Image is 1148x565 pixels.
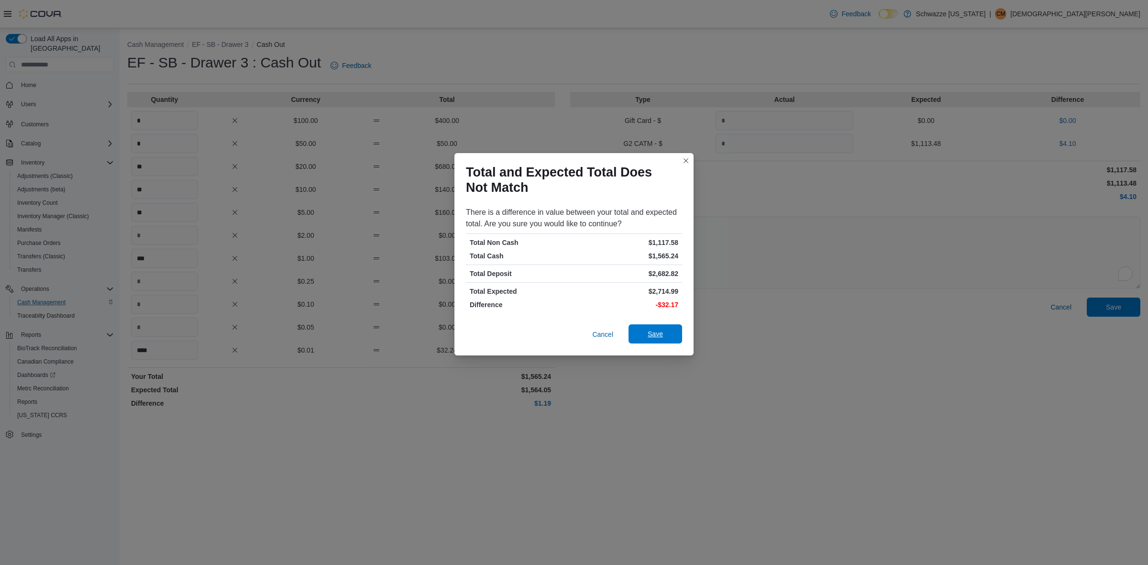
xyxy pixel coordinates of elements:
[588,325,617,344] button: Cancel
[648,329,663,339] span: Save
[470,300,572,310] p: Difference
[576,269,678,278] p: $2,682.82
[466,207,682,230] div: There is a difference in value between your total and expected total. Are you sure you would like...
[576,238,678,247] p: $1,117.58
[592,330,613,339] span: Cancel
[466,165,674,195] h1: Total and Expected Total Does Not Match
[470,287,572,296] p: Total Expected
[680,155,692,166] button: Closes this modal window
[576,287,678,296] p: $2,714.99
[576,300,678,310] p: -$32.17
[470,238,572,247] p: Total Non Cash
[470,269,572,278] p: Total Deposit
[470,251,572,261] p: Total Cash
[629,324,682,343] button: Save
[576,251,678,261] p: $1,565.24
